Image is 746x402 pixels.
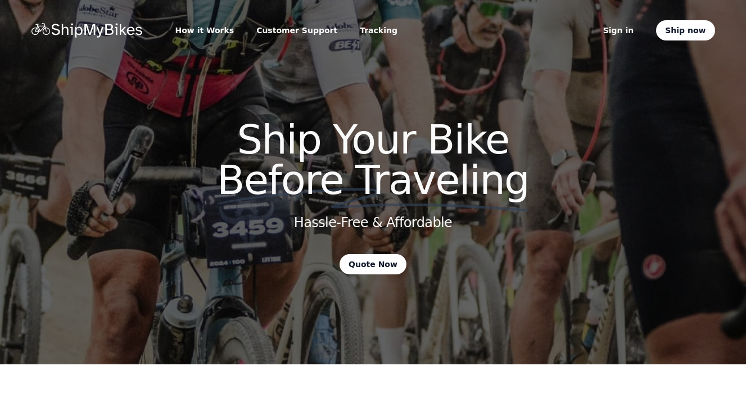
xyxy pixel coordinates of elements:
[294,214,453,232] h2: Hassle-Free & Affordable
[252,22,342,38] a: Customer Support
[217,156,529,204] span: Before Traveling
[656,20,715,40] a: Ship now
[171,22,239,38] a: How it Works
[599,22,639,38] a: Sign in
[121,119,625,200] h1: Ship Your Bike
[31,23,144,38] a: Home
[355,22,402,38] a: Tracking
[665,25,706,36] span: Ship now
[340,254,406,274] a: Quote Now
